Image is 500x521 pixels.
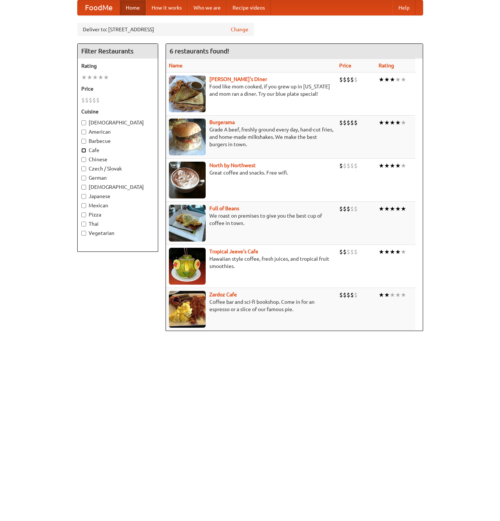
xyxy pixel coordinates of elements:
[87,73,92,81] li: ★
[81,128,154,135] label: American
[347,75,350,84] li: $
[384,119,390,127] li: ★
[81,119,154,126] label: [DEMOGRAPHIC_DATA]
[231,26,248,33] a: Change
[81,62,154,70] h5: Rating
[401,205,406,213] li: ★
[347,119,350,127] li: $
[92,96,96,104] li: $
[81,73,87,81] li: ★
[81,166,86,171] input: Czech / Slovak
[81,120,86,125] input: [DEMOGRAPHIC_DATA]
[169,75,206,112] img: sallys.jpg
[169,169,333,176] p: Great coffee and snacks. Free wifi.
[354,119,358,127] li: $
[81,231,86,236] input: Vegetarian
[169,63,182,68] a: Name
[169,298,333,313] p: Coffee bar and sci-fi bookshop. Come in for an espresso or a slice of our famous pie.
[169,291,206,328] img: zardoz.jpg
[343,162,347,170] li: $
[81,156,154,163] label: Chinese
[401,119,406,127] li: ★
[379,205,384,213] li: ★
[401,248,406,256] li: ★
[339,63,351,68] a: Price
[81,211,154,218] label: Pizza
[81,185,86,190] input: [DEMOGRAPHIC_DATA]
[379,162,384,170] li: ★
[347,248,350,256] li: $
[81,147,154,154] label: Cafe
[92,73,98,81] li: ★
[390,291,395,299] li: ★
[339,75,343,84] li: $
[343,119,347,127] li: $
[350,248,354,256] li: $
[81,220,154,228] label: Thai
[209,119,235,125] a: Burgerama
[343,248,347,256] li: $
[103,73,109,81] li: ★
[81,137,154,145] label: Barbecue
[81,193,154,200] label: Japanese
[339,291,343,299] li: $
[390,75,395,84] li: ★
[347,205,350,213] li: $
[401,75,406,84] li: ★
[81,212,86,217] input: Pizza
[169,248,206,285] img: jeeves.jpg
[209,292,237,298] a: Zardoz Cafe
[379,75,384,84] li: ★
[343,75,347,84] li: $
[339,248,343,256] li: $
[209,162,256,168] a: North by Northwest
[395,291,401,299] li: ★
[81,203,86,208] input: Mexican
[401,162,406,170] li: ★
[379,248,384,256] li: ★
[170,47,229,54] ng-pluralize: 6 restaurants found!
[209,76,267,82] a: [PERSON_NAME]'s Diner
[384,291,390,299] li: ★
[390,119,395,127] li: ★
[350,119,354,127] li: $
[81,148,86,153] input: Cafe
[350,205,354,213] li: $
[85,96,89,104] li: $
[81,130,86,134] input: American
[209,205,239,211] a: Full of Beans
[384,248,390,256] li: ★
[81,194,86,199] input: Japanese
[227,0,271,15] a: Recipe videos
[339,119,343,127] li: $
[354,248,358,256] li: $
[96,96,100,104] li: $
[350,162,354,170] li: $
[401,291,406,299] li: ★
[339,162,343,170] li: $
[393,0,415,15] a: Help
[354,291,358,299] li: $
[81,176,86,180] input: German
[209,249,258,254] a: Tropical Jeeve's Cafe
[347,162,350,170] li: $
[169,119,206,155] img: burgerama.jpg
[81,139,86,144] input: Barbecue
[347,291,350,299] li: $
[98,73,103,81] li: ★
[169,205,206,242] img: beans.jpg
[390,205,395,213] li: ★
[78,44,158,59] h4: Filter Restaurants
[81,157,86,162] input: Chinese
[120,0,146,15] a: Home
[146,0,188,15] a: How it works
[379,119,384,127] li: ★
[81,222,86,226] input: Thai
[81,108,154,115] h5: Cuisine
[78,0,120,15] a: FoodMe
